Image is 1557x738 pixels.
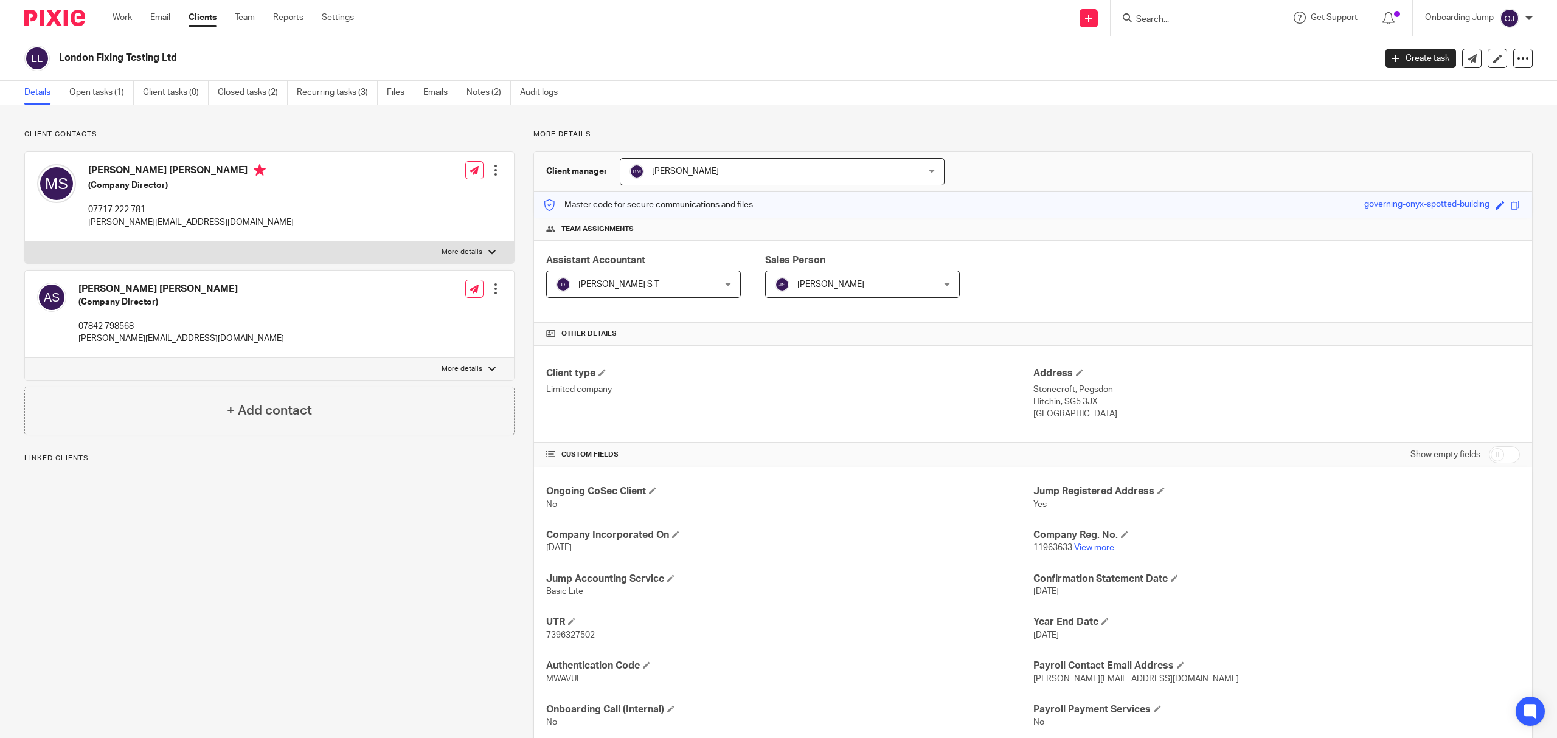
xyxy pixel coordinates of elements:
[78,320,284,333] p: 07842 798568
[556,277,570,292] img: svg%3E
[1135,15,1244,26] input: Search
[533,129,1533,139] p: More details
[546,573,1033,585] h4: Jump Accounting Service
[1033,384,1520,396] p: Stonecroft, Pegsdon
[1033,616,1520,629] h4: Year End Date
[227,401,312,420] h4: + Add contact
[1033,573,1520,585] h4: Confirmation Statement Date
[1033,543,1072,552] span: 11963633
[561,329,617,339] span: Other details
[113,12,132,24] a: Work
[546,703,1033,716] h4: Onboarding Call (Internal)
[546,718,557,726] span: No
[546,616,1033,629] h4: UTR
[578,280,659,289] span: [PERSON_NAME] S T
[1033,718,1044,726] span: No
[273,12,303,24] a: Reports
[24,46,50,71] img: svg%3E
[1410,449,1480,461] label: Show empty fields
[1385,49,1456,68] a: Create task
[1033,587,1059,596] span: [DATE]
[24,81,60,105] a: Details
[797,280,864,289] span: [PERSON_NAME]
[297,81,378,105] a: Recurring tasks (3)
[218,81,288,105] a: Closed tasks (2)
[1311,13,1358,22] span: Get Support
[546,165,608,178] h3: Client manager
[1425,12,1494,24] p: Onboarding Jump
[546,660,1033,672] h4: Authentication Code
[37,283,66,312] img: svg%3E
[1074,543,1114,552] a: View more
[150,12,170,24] a: Email
[59,52,1106,64] h2: London Fixing Testing Ltd
[1364,198,1489,212] div: governing-onyx-spotted-building
[546,485,1033,498] h4: Ongoing CoSec Client
[37,164,76,203] img: svg%3E
[88,204,294,216] p: 07717 222 781
[520,81,567,105] a: Audit logs
[546,367,1033,380] h4: Client type
[546,384,1033,396] p: Limited company
[1033,500,1047,509] span: Yes
[387,81,414,105] a: Files
[322,12,354,24] a: Settings
[88,179,294,191] h5: (Company Director)
[1033,485,1520,498] h4: Jump Registered Address
[254,164,266,176] i: Primary
[1033,660,1520,672] h4: Payroll Contact Email Address
[629,164,644,179] img: svg%3E
[24,10,85,26] img: Pixie
[546,255,645,265] span: Assistant Accountant
[546,675,581,683] span: MWAVUE
[1033,529,1520,542] h4: Company Reg. No.
[78,283,284,295] h4: [PERSON_NAME] [PERSON_NAME]
[1033,675,1239,683] span: [PERSON_NAME][EMAIL_ADDRESS][DOMAIN_NAME]
[78,296,284,308] h5: (Company Director)
[543,199,753,211] p: Master code for secure communications and files
[88,216,294,229] p: [PERSON_NAME][EMAIL_ADDRESS][DOMAIN_NAME]
[546,543,572,552] span: [DATE]
[1033,367,1520,380] h4: Address
[88,164,294,179] h4: [PERSON_NAME] [PERSON_NAME]
[546,529,1033,542] h4: Company Incorporated On
[78,333,284,345] p: [PERSON_NAME][EMAIL_ADDRESS][DOMAIN_NAME]
[1500,9,1519,28] img: svg%3E
[546,450,1033,460] h4: CUSTOM FIELDS
[775,277,789,292] img: svg%3E
[24,129,515,139] p: Client contacts
[143,81,209,105] a: Client tasks (0)
[546,500,557,509] span: No
[235,12,255,24] a: Team
[423,81,457,105] a: Emails
[652,167,719,176] span: [PERSON_NAME]
[561,224,634,234] span: Team assignments
[442,364,482,374] p: More details
[1033,703,1520,716] h4: Payroll Payment Services
[546,587,583,596] span: Basic Lite
[69,81,134,105] a: Open tasks (1)
[1033,396,1520,408] p: Hitchin, SG5 3JX
[765,255,825,265] span: Sales Person
[189,12,217,24] a: Clients
[442,247,482,257] p: More details
[1033,408,1520,420] p: [GEOGRAPHIC_DATA]
[24,453,515,463] p: Linked clients
[1033,631,1059,640] span: [DATE]
[466,81,511,105] a: Notes (2)
[546,631,595,640] span: 7396327502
